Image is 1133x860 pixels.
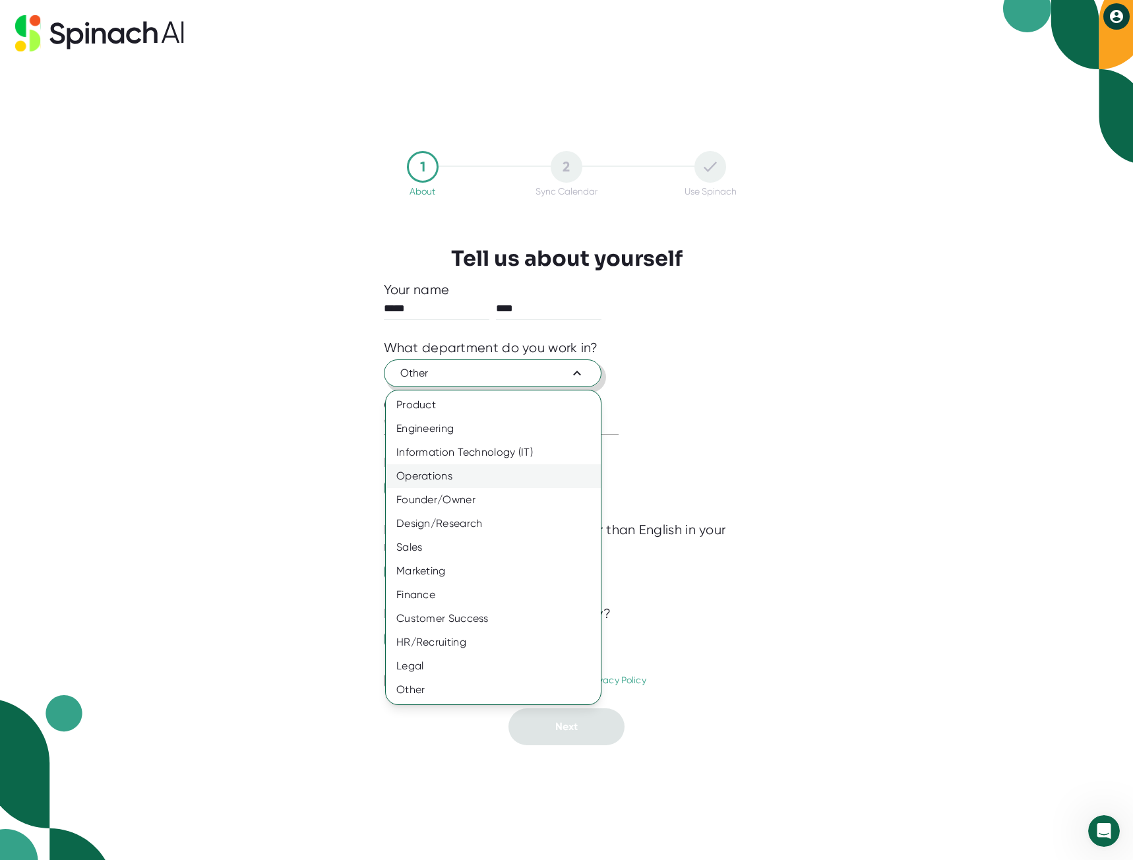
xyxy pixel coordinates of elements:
[386,488,601,512] div: Founder/Owner
[386,607,601,630] div: Customer Success
[386,583,601,607] div: Finance
[1088,815,1120,847] iframe: Intercom live chat
[386,678,601,702] div: Other
[386,441,601,464] div: Information Technology (IT)
[386,417,601,441] div: Engineering
[386,654,601,678] div: Legal
[386,393,601,417] div: Product
[386,512,601,536] div: Design/Research
[386,536,601,559] div: Sales
[386,630,601,654] div: HR/Recruiting
[386,464,601,488] div: Operations
[386,559,601,583] div: Marketing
